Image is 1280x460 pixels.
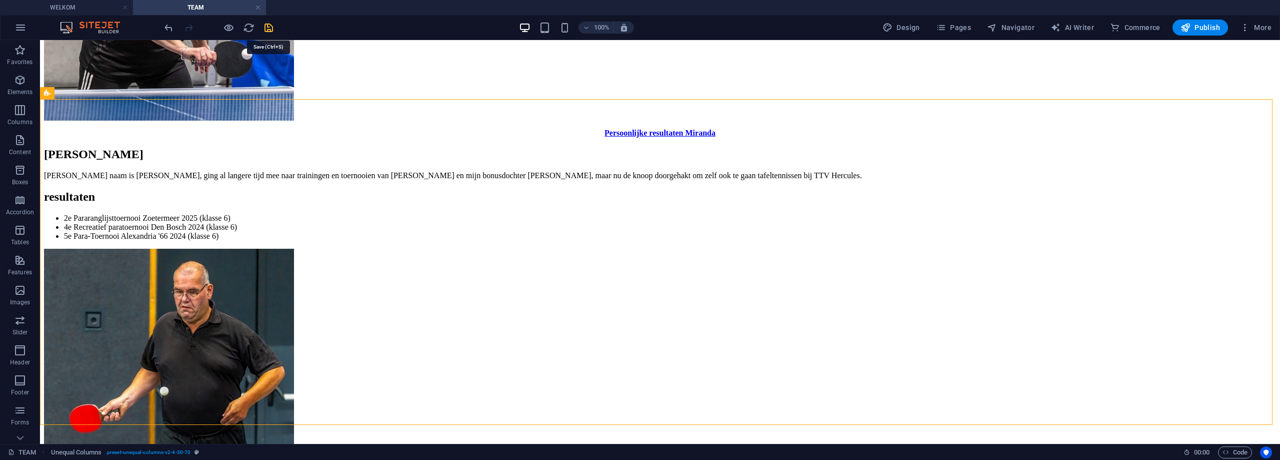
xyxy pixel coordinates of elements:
i: This element is a customizable preset [194,449,199,455]
span: Design [882,23,920,33]
p: Features [8,268,32,276]
p: Elements [7,88,33,96]
h4: TEAM [133,2,266,13]
button: Pages [932,20,975,36]
button: undo [162,22,174,34]
span: Code [1222,446,1247,458]
div: Design (Ctrl+Alt+Y) [878,20,924,36]
h6: 100% [593,22,609,34]
span: More [1240,23,1271,33]
span: Navigator [987,23,1034,33]
span: Publish [1180,23,1220,33]
button: save [262,22,274,34]
button: Usercentrics [1260,446,1272,458]
button: Design [878,20,924,36]
i: Reload page [243,22,254,34]
p: Content [9,148,31,156]
p: Header [10,358,30,366]
span: 00 00 [1194,446,1209,458]
p: Images [10,298,30,306]
span: AI Writer [1050,23,1094,33]
p: Tables [11,238,29,246]
button: More [1236,20,1275,36]
p: Slider [12,328,28,336]
i: On resize automatically adjust zoom level to fit chosen device. [619,23,628,32]
span: Click to select. Double-click to edit [51,446,101,458]
p: Favorites [7,58,32,66]
p: Accordion [6,208,34,216]
img: Editor Logo [57,22,132,34]
a: Click to cancel selection. Double-click to open Pages [8,446,36,458]
p: Footer [11,388,29,396]
button: reload [242,22,254,34]
button: Commerce [1106,20,1164,36]
span: . preset-unequal-columns-v2-4-30-70 [105,446,190,458]
button: Publish [1172,20,1228,36]
h6: Session time [1183,446,1210,458]
button: Click here to leave preview mode and continue editing [222,22,234,34]
p: Boxes [12,178,28,186]
span: Commerce [1110,23,1160,33]
button: Navigator [983,20,1038,36]
span: : [1201,448,1202,456]
button: AI Writer [1046,20,1098,36]
p: Forms [11,418,29,426]
button: 100% [578,22,614,34]
p: Columns [7,118,32,126]
span: Pages [936,23,971,33]
i: Undo: Change text (Ctrl+Z) [163,22,174,34]
button: Code [1218,446,1252,458]
nav: breadcrumb [51,446,199,458]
